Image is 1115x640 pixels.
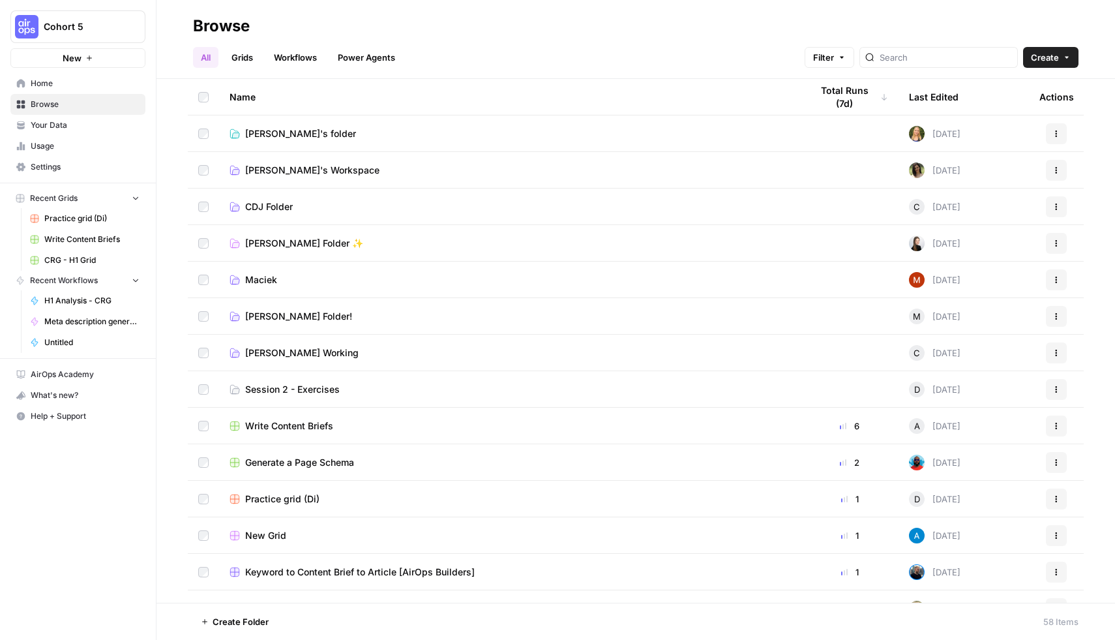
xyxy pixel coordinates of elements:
a: All [193,47,218,68]
a: Practice grid (Di) [24,208,145,229]
input: Search [880,51,1012,64]
img: om7kq3n9tbr8divsi7z55l59x7jq [909,455,925,470]
div: [DATE] [909,236,960,251]
span: Browse [31,99,140,110]
div: [DATE] [909,272,960,288]
span: Practice grid (Di) [44,213,140,224]
div: Name [230,79,790,115]
a: Power Agents [330,47,403,68]
div: [DATE] [909,126,960,142]
a: New Grid [230,529,790,542]
span: Cohort 5 [44,20,123,33]
div: Last Edited [909,79,959,115]
div: [DATE] [909,162,960,178]
div: 1 [811,602,888,615]
span: M [913,310,921,323]
div: Actions [1039,79,1074,115]
span: New Grid [245,529,286,542]
span: C [914,200,920,213]
div: [DATE] [909,418,960,434]
span: [PERSON_NAME] Working [245,346,359,359]
span: Session 2 - Exercises [245,383,340,396]
span: Usage [31,140,140,152]
span: Create [1031,51,1059,64]
img: vrw3c2i85bxreej33hwq2s6ci9t1 [909,272,925,288]
a: [PERSON_NAME] Working [230,346,790,359]
button: New [10,48,145,68]
div: 1 [811,566,888,579]
button: Create [1023,47,1078,68]
a: Grids [224,47,261,68]
div: [DATE] [909,455,960,470]
span: AirOps Academy [31,369,140,380]
a: Home [10,73,145,94]
div: [DATE] [909,199,960,215]
a: Browse [10,94,145,115]
a: Session 2 - Exercises [230,383,790,396]
button: Recent Workflows [10,271,145,290]
div: [DATE] [909,382,960,397]
img: 9mp1gxtafqtgstq2vrz2nihqsoj8 [909,564,925,580]
a: Generate a Page Schema [230,456,790,469]
span: Meta description generator ([PERSON_NAME]) [44,316,140,328]
span: Recent Workflows [30,275,98,286]
img: Cohort 5 Logo [15,15,38,38]
span: Keyword to Content Brief to Article [AirOps Builders] [245,566,475,579]
a: H1 Analysis - CRG [24,290,145,311]
img: r24b6keouon8mlof60ptx1lwn1nq [909,126,925,142]
span: C [914,346,920,359]
span: Maciek [245,273,277,286]
span: H1 Analysis - CRG [44,295,140,307]
a: CDJ Folder [230,200,790,213]
a: [PERSON_NAME]'s folder [230,127,790,140]
span: D [914,383,920,396]
span: New [63,52,82,65]
span: CDJ Folder [245,200,293,213]
span: [PERSON_NAME]'s Workspace [245,164,379,177]
span: A [914,419,920,433]
span: Write Content Briefs [245,419,333,433]
span: Help + Support [31,410,140,422]
div: 1 [811,529,888,542]
a: Write Content Briefs [230,419,790,433]
a: Your Data [10,115,145,136]
a: Meta description generator ([PERSON_NAME]) [24,311,145,332]
a: Untitled [24,332,145,353]
span: D [914,493,920,506]
button: Recent Grids [10,189,145,208]
div: 1 [811,493,888,506]
a: Maciek [230,273,790,286]
div: [DATE] [909,601,960,617]
img: 39yvk6re8pq17klu4428na3vpvu6 [909,236,925,251]
div: 58 Items [1043,615,1078,628]
img: ftiewkinvtttmmywn0rd7mbqrk6g [909,162,925,178]
a: Workflows [266,47,325,68]
div: [DATE] [909,345,960,361]
span: Your Data [31,119,140,131]
a: [PERSON_NAME] Folder! [230,310,790,323]
a: AirOps Academy [10,364,145,385]
span: Create Folder [213,615,269,628]
a: CRG - H1 Grid [24,250,145,271]
span: CRG - H1 Grid [44,254,140,266]
div: [DATE] [909,564,960,580]
div: What's new? [11,386,145,405]
span: Keyword -> to content brief -> article [[PERSON_NAME]] [245,602,489,615]
img: c90o7e1ao61rpt1hezbmgbk45k81 [909,601,925,617]
button: Filter [805,47,854,68]
span: Write Content Briefs [44,234,140,245]
a: Practice grid (Di) [230,493,790,506]
button: Workspace: Cohort 5 [10,10,145,43]
div: Browse [193,16,250,37]
div: [DATE] [909,309,960,324]
button: Help + Support [10,406,145,427]
span: [PERSON_NAME] Folder ✨ [245,237,363,250]
span: Generate a Page Schema [245,456,354,469]
img: o3cqybgnmipr355j8nz4zpq1mc6x [909,528,925,543]
div: 2 [811,456,888,469]
div: Total Runs (7d) [811,79,888,115]
a: Keyword -> to content brief -> article [[PERSON_NAME]] [230,602,790,615]
a: Usage [10,136,145,157]
div: 6 [811,419,888,433]
a: Write Content Briefs [24,229,145,250]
